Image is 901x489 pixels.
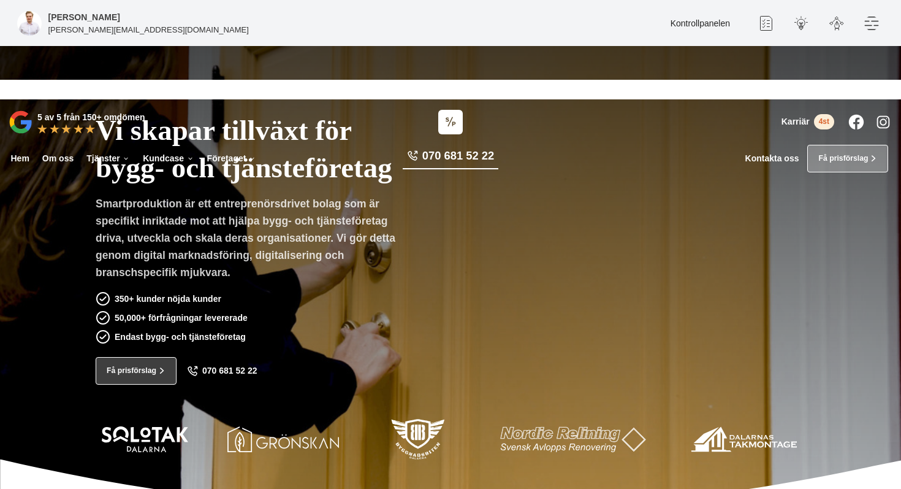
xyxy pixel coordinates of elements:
a: Få prisförslag [96,357,177,385]
p: Endast bygg- och tjänsteföretag [115,330,246,344]
span: Karriär [781,117,810,127]
p: [PERSON_NAME][EMAIL_ADDRESS][DOMAIN_NAME] [48,24,249,36]
a: 070 681 52 22 [187,366,257,377]
a: Läs pressmeddelandet här! [487,85,587,93]
p: Smartproduktion är ett entreprenörsdrivet bolag som är specifikt inriktade mot att hjälpa bygg- o... [96,195,405,285]
span: 070 681 52 22 [202,366,257,376]
a: Kontrollpanelen [671,18,730,28]
p: 350+ kunder nöjda kunder [115,292,221,306]
a: 070 681 52 22 [403,148,498,169]
span: Få prisförslag [818,153,868,164]
span: 070 681 52 22 [422,148,494,164]
p: Vi vann Årets Unga Företagare i Dalarna 2024 – [4,84,897,95]
p: 5 av 5 från 150+ omdömen [37,110,145,124]
a: Företaget [205,145,258,172]
a: Kontakta oss [745,153,799,164]
span: Få prisförslag [107,365,156,377]
span: 4st [814,114,834,129]
a: Kundcase [141,145,196,172]
a: Om oss [40,145,75,172]
a: Få prisförslag [807,145,888,172]
a: Hem [9,145,31,172]
h5: Administratör [48,10,120,24]
img: foretagsbild-pa-smartproduktion-en-webbyraer-i-dalarnas-lan.jpg [17,11,42,36]
a: Karriär 4st [781,114,834,129]
a: Tjänster [85,145,132,172]
p: 50,000+ förfrågningar levererade [115,311,248,325]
